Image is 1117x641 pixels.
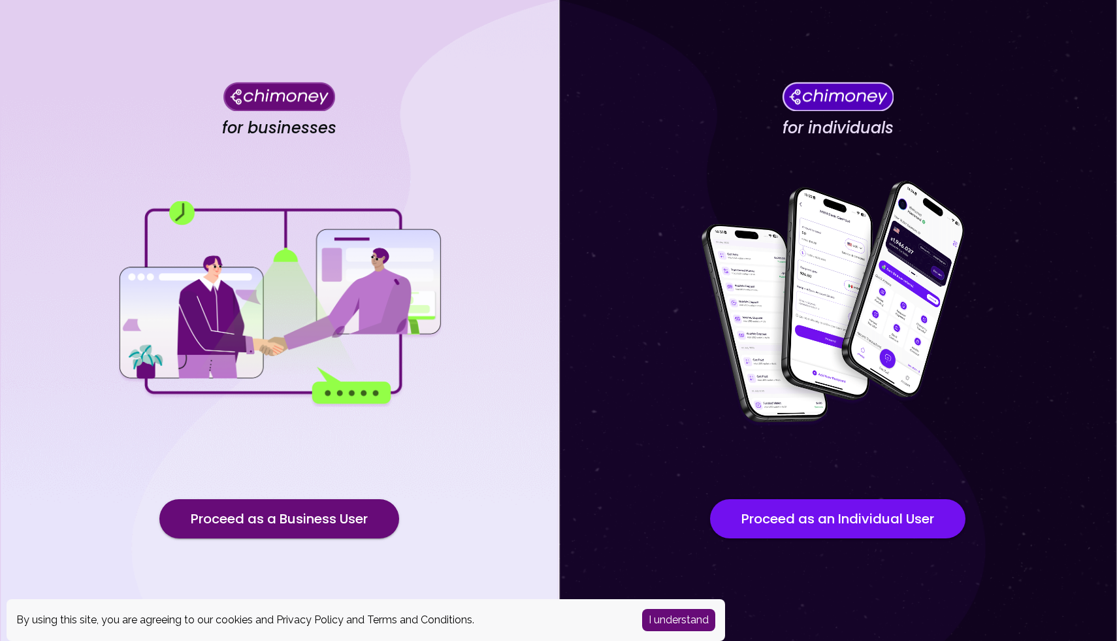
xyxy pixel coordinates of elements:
a: Privacy Policy [276,614,344,626]
button: Accept cookies [642,609,715,631]
div: By using this site, you are agreeing to our cookies and and . [16,612,623,628]
a: Terms and Conditions [367,614,472,626]
img: Chimoney for individuals [782,82,894,111]
img: for businesses [116,201,443,407]
button: Proceed as an Individual User [710,499,965,538]
button: Proceed as a Business User [159,499,399,538]
h4: for businesses [222,118,336,138]
img: for individuals [675,173,1001,435]
h4: for individuals [783,118,894,138]
img: Chimoney for businesses [223,82,335,111]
